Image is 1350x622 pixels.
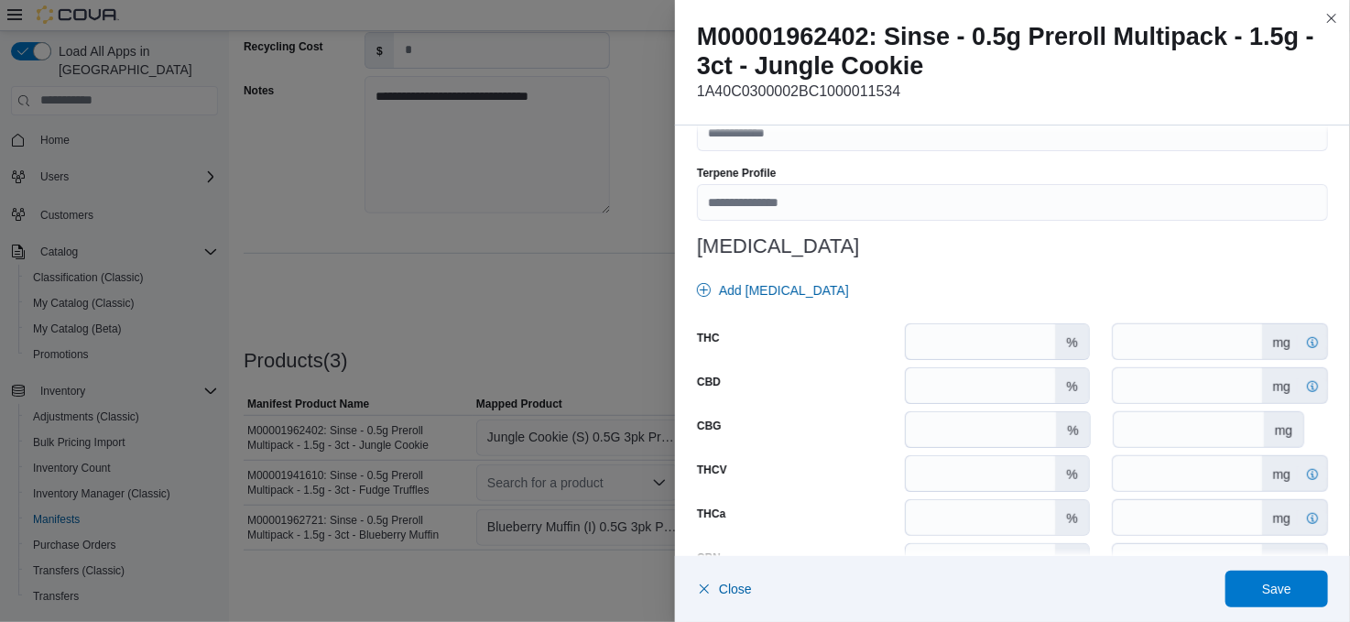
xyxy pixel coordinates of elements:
[1298,555,1327,570] svg: External Cannabinoid
[1055,324,1088,359] div: %
[1262,368,1301,403] div: mg
[719,281,849,300] span: Add [MEDICAL_DATA]
[697,463,727,477] label: THCV
[697,331,720,345] label: THC
[1264,412,1303,447] div: mg
[697,166,776,180] label: Terpene Profile
[1055,544,1088,579] div: %
[697,22,1328,81] h2: M00001962402: Sinse - 0.5g Preroll Multipack - 1.5g - 3ct - Jungle Cookie
[1225,571,1328,607] button: Save
[1298,379,1327,394] svg: External Cannabinoid
[1056,412,1089,447] div: %
[1262,324,1301,359] div: mg
[697,419,722,433] label: CBG
[1298,511,1327,526] svg: External Cannabinoid
[1055,500,1088,535] div: %
[1262,500,1301,535] div: mg
[1055,368,1088,403] div: %
[697,551,721,565] label: CBN
[1298,335,1327,350] svg: External Cannabinoid
[1055,456,1088,491] div: %
[719,580,752,598] span: Close
[697,507,725,521] label: THCa
[1262,580,1291,598] span: Save
[697,235,1328,257] h3: [MEDICAL_DATA]
[1262,456,1301,491] div: mg
[690,272,856,309] button: Add [MEDICAL_DATA]
[697,375,721,389] label: CBD
[1262,544,1301,579] div: mg
[697,81,1328,103] p: 1A40C0300002BC1000011534
[1321,7,1343,29] button: Close this dialog
[1298,467,1327,482] svg: External Cannabinoid
[697,571,752,607] button: Close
